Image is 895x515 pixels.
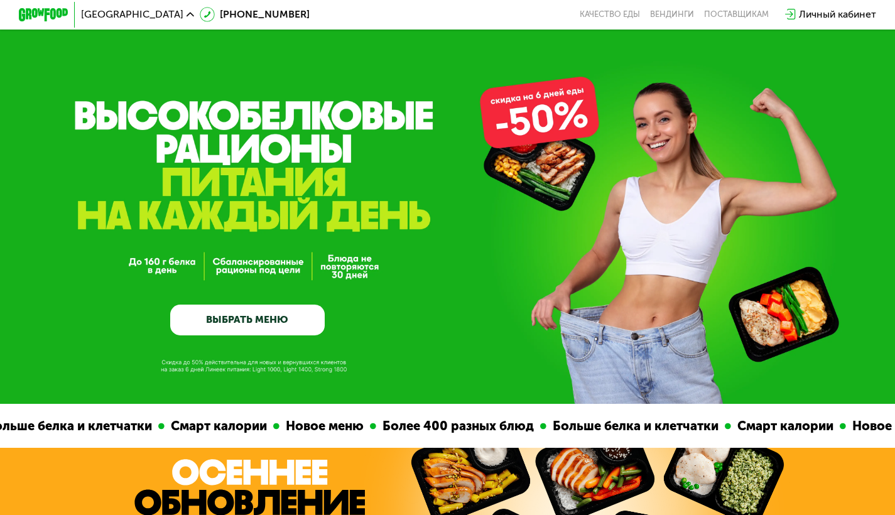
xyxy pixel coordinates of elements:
a: Вендинги [650,9,694,19]
div: Смарт калории [729,416,838,436]
div: Смарт калории [163,416,271,436]
div: поставщикам [704,9,769,19]
a: [PHONE_NUMBER] [200,7,310,22]
div: Более 400 разных блюд [374,416,538,436]
div: Больше белка и клетчатки [545,416,723,436]
div: Личный кабинет [799,7,876,22]
div: Новое меню [278,416,368,436]
a: ВЫБРАТЬ МЕНЮ [170,305,325,335]
span: [GEOGRAPHIC_DATA] [81,9,183,19]
a: Качество еды [580,9,640,19]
